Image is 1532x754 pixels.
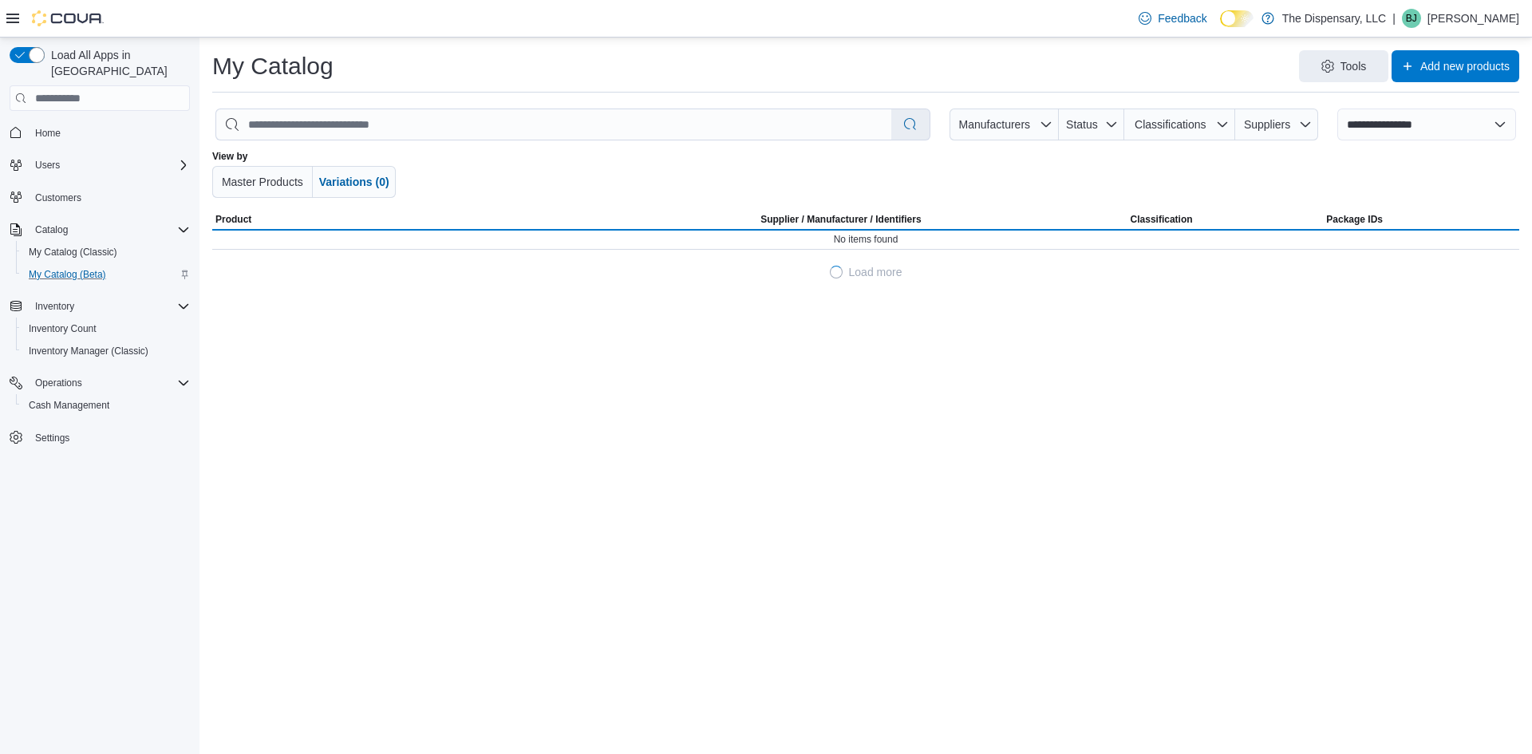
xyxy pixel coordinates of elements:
nav: Complex example [10,114,190,491]
button: Customers [3,186,196,209]
button: Classifications [1124,109,1235,140]
span: Load All Apps in [GEOGRAPHIC_DATA] [45,47,190,79]
button: My Catalog (Classic) [16,241,196,263]
button: Catalog [29,220,74,239]
span: Classification [1131,213,1193,226]
button: Inventory [3,295,196,318]
button: Tools [1299,50,1388,82]
button: Suppliers [1235,109,1318,140]
span: Package IDs [1326,213,1383,226]
p: The Dispensary, LLC [1282,9,1386,28]
span: Master Products [222,176,303,188]
span: Cash Management [22,396,190,415]
span: My Catalog (Classic) [29,246,117,259]
button: Inventory [29,297,81,316]
button: Status [1059,109,1125,140]
span: My Catalog (Beta) [22,265,190,284]
span: Product [215,213,251,226]
button: Manufacturers [950,109,1058,140]
a: My Catalog (Classic) [22,243,124,262]
span: Cash Management [29,399,109,412]
label: View by [212,150,247,163]
button: Users [3,154,196,176]
span: Home [29,122,190,142]
span: Classifications [1135,118,1206,131]
span: Loading [827,264,843,280]
span: Inventory [35,300,74,313]
h1: My Catalog [212,50,334,82]
button: Home [3,120,196,144]
button: Inventory Manager (Classic) [16,340,196,362]
span: Settings [35,432,69,444]
span: Tools [1340,58,1367,74]
img: Cova [32,10,104,26]
span: Add new products [1420,58,1510,74]
span: Catalog [35,223,68,236]
div: Bayli Judd [1402,9,1421,28]
span: My Catalog (Classic) [22,243,190,262]
span: Inventory Count [22,319,190,338]
span: Supplier / Manufacturer / Identifiers [738,213,921,226]
p: | [1392,9,1396,28]
span: Home [35,127,61,140]
span: Variations (0) [319,176,389,188]
input: Dark Mode [1220,10,1254,27]
span: Feedback [1158,10,1206,26]
button: Cash Management [16,394,196,416]
span: Manufacturers [959,118,1030,131]
a: My Catalog (Beta) [22,265,113,284]
button: Operations [29,373,89,393]
button: Catalog [3,219,196,241]
button: Inventory Count [16,318,196,340]
span: Customers [35,191,81,204]
span: Customers [29,188,190,207]
span: BJ [1406,9,1417,28]
span: Load more [849,264,902,280]
span: Inventory [29,297,190,316]
span: Settings [29,428,190,448]
span: Dark Mode [1220,27,1221,28]
button: My Catalog (Beta) [16,263,196,286]
span: Users [35,159,60,172]
span: Suppliers [1244,118,1290,131]
button: Master Products [212,166,313,198]
a: Customers [29,188,88,207]
span: Inventory Count [29,322,97,335]
a: Home [29,124,67,143]
span: My Catalog (Beta) [29,268,106,281]
a: Cash Management [22,396,116,415]
p: [PERSON_NAME] [1427,9,1519,28]
a: Inventory Manager (Classic) [22,341,155,361]
span: Operations [29,373,190,393]
button: Operations [3,372,196,394]
button: LoadingLoad more [823,256,909,288]
span: Operations [35,377,82,389]
span: Inventory Manager (Classic) [29,345,148,357]
span: Users [29,156,190,175]
button: Add new products [1392,50,1519,82]
span: No items found [834,233,898,246]
a: Feedback [1132,2,1213,34]
button: Settings [3,426,196,449]
span: Status [1066,118,1098,131]
a: Inventory Count [22,319,103,338]
div: Supplier / Manufacturer / Identifiers [760,213,921,226]
a: Settings [29,428,76,448]
button: Variations (0) [313,166,396,198]
span: Catalog [29,220,190,239]
span: Inventory Manager (Classic) [22,341,190,361]
button: Users [29,156,66,175]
